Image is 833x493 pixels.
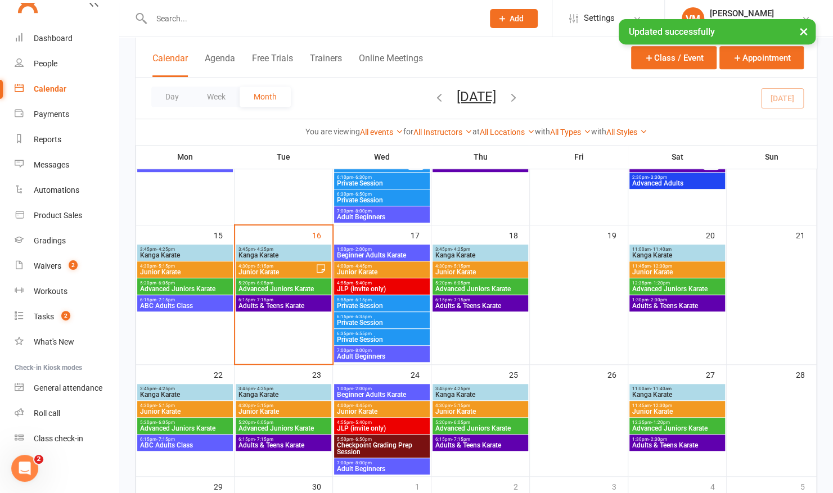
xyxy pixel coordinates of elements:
[632,264,723,269] span: 11:45am
[238,269,316,275] span: Junior Karate
[710,19,797,29] div: Emplify Western Suburbs
[651,386,672,391] span: - 11:40am
[15,426,119,451] a: Class kiosk mode
[156,403,175,408] span: - 5:15pm
[312,225,332,244] div: 16
[34,59,57,68] div: People
[535,127,550,136] strong: with
[214,365,234,383] div: 22
[238,408,329,415] span: Junior Karate
[550,128,591,137] a: All Types
[632,252,723,259] span: Kanga Karate
[15,102,119,127] a: Payments
[336,302,427,309] span: Private Session
[336,403,427,408] span: 4:00pm
[651,403,672,408] span: - 12:30pm
[360,128,403,137] a: All events
[510,14,524,23] span: Add
[435,302,526,309] span: Adults & Teens Karate
[34,160,69,169] div: Messages
[452,403,470,408] span: - 5:15pm
[15,228,119,254] a: Gradings
[353,386,372,391] span: - 2:00pm
[139,302,231,309] span: ABC Adults Class
[632,281,723,286] span: 12:35pm
[530,145,628,169] th: Fri
[452,420,470,425] span: - 6:05pm
[238,247,329,252] span: 3:45pm
[452,437,470,442] span: - 7:15pm
[435,163,526,170] span: Adults & Teens Karate
[139,281,231,286] span: 5:20pm
[353,420,372,425] span: - 5:40pm
[682,7,704,30] div: VM
[139,425,231,432] span: Advanced Juniors Karate
[240,87,291,107] button: Month
[632,286,723,292] span: Advanced Juniors Karate
[34,434,83,443] div: Class check-in
[156,281,175,286] span: - 6:05pm
[34,261,61,270] div: Waivers
[632,442,723,449] span: Adults & Teens Karate
[411,365,431,383] div: 24
[651,247,672,252] span: - 11:40am
[336,214,427,220] span: Adult Beginners
[632,175,723,180] span: 2:30pm
[15,127,119,152] a: Reports
[435,286,526,292] span: Advanced Juniors Karate
[632,269,723,275] span: Junior Karate
[156,437,175,442] span: - 7:15pm
[15,203,119,228] a: Product Sales
[353,297,372,302] span: - 6:15pm
[15,152,119,178] a: Messages
[139,391,231,398] span: Kanga Karate
[649,437,667,442] span: - 2:30pm
[336,247,427,252] span: 1:00pm
[156,386,175,391] span: - 4:25pm
[632,425,723,432] span: Advanced Juniors Karate
[490,9,538,28] button: Add
[156,297,175,302] span: - 7:15pm
[457,88,496,104] button: [DATE]
[336,281,427,286] span: 4:55pm
[435,442,526,449] span: Adults & Teens Karate
[15,178,119,203] a: Automations
[353,348,372,353] span: - 8:00pm
[336,163,407,170] span: Private Session
[139,437,231,442] span: 6:15pm
[435,269,526,275] span: Junior Karate
[310,53,342,77] button: Trainers
[15,279,119,304] a: Workouts
[15,76,119,102] a: Calendar
[631,46,717,69] button: Class / Event
[353,403,372,408] span: - 4:45pm
[632,420,723,425] span: 12:35pm
[336,348,427,353] span: 7:00pm
[632,163,703,170] span: Adults & Teens Karate
[794,19,814,43] button: ×
[353,175,372,180] span: - 6:30pm
[34,312,54,321] div: Tasks
[353,281,372,286] span: - 5:40pm
[238,403,329,408] span: 4:30pm
[15,254,119,279] a: Waivers 2
[34,186,79,195] div: Automations
[719,46,804,69] button: Appointment
[336,465,427,472] span: Adult Beginners
[238,302,329,309] span: Adults & Teens Karate
[727,145,817,169] th: Sun
[34,337,74,346] div: What's New
[139,408,231,415] span: Junior Karate
[452,386,470,391] span: - 4:25pm
[136,145,235,169] th: Mon
[435,281,526,286] span: 5:20pm
[255,403,273,408] span: - 5:15pm
[15,376,119,401] a: General attendance kiosk mode
[353,209,372,214] span: - 8:00pm
[591,127,606,136] strong: with
[336,425,427,432] span: JLP (invite only)
[139,442,231,449] span: ABC Adults Class
[69,260,78,270] span: 2
[336,175,427,180] span: 6:10pm
[649,297,667,302] span: - 2:30pm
